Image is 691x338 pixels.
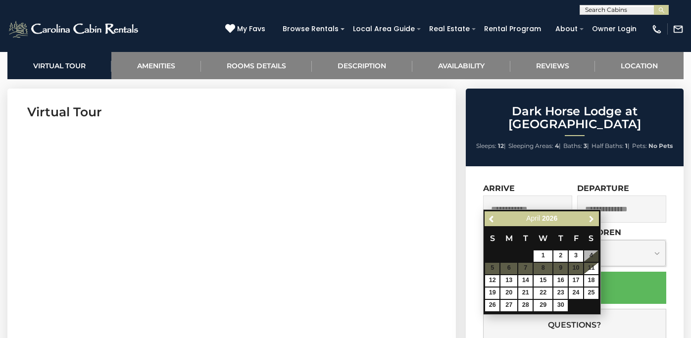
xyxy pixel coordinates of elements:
a: Description [312,52,412,79]
strong: 1 [625,142,628,149]
span: Saturday [589,234,593,243]
li: | [563,140,589,152]
a: 18 [584,275,598,287]
img: mail-regular-white.png [673,24,684,35]
a: Location [595,52,684,79]
li: | [476,140,506,152]
a: 19 [485,288,499,299]
a: 29 [534,300,552,311]
a: 26 [485,300,499,311]
a: Real Estate [424,21,475,37]
span: My Favs [237,24,265,34]
li: | [592,140,630,152]
a: 28 [518,300,533,311]
a: Virtual Tour [7,52,111,79]
span: Sleeping Areas: [508,142,553,149]
span: Tuesday [523,234,528,243]
span: Half Baths: [592,142,624,149]
strong: 12 [498,142,504,149]
a: Amenities [111,52,201,79]
span: Pets: [632,142,647,149]
a: Reviews [510,52,595,79]
h2: Dark Horse Lodge at [GEOGRAPHIC_DATA] [468,105,681,131]
span: Wednesday [539,234,547,243]
a: Browse Rentals [278,21,344,37]
span: Previous [488,215,496,223]
span: Friday [574,234,579,243]
label: Arrive [483,184,515,193]
a: Availability [412,52,510,79]
span: Sleeps: [476,142,496,149]
span: Monday [505,234,513,243]
span: Baths: [563,142,582,149]
a: 16 [553,275,568,287]
a: 17 [569,275,583,287]
a: 11 [584,263,598,274]
a: 21 [518,288,533,299]
a: 23 [553,288,568,299]
a: About [550,21,583,37]
label: Departure [577,184,629,193]
strong: 3 [584,142,587,149]
img: White-1-2.png [7,19,141,39]
a: My Favs [225,24,268,35]
a: 22 [534,288,552,299]
a: 27 [500,300,517,311]
span: April [526,214,540,222]
li: | [508,140,561,152]
strong: No Pets [648,142,673,149]
a: Rental Program [479,21,546,37]
span: Next [588,215,595,223]
a: 20 [500,288,517,299]
strong: 4 [555,142,559,149]
a: 14 [518,275,533,287]
h3: Virtual Tour [27,103,436,121]
a: Owner Login [587,21,642,37]
span: Thursday [558,234,563,243]
a: 13 [500,275,517,287]
a: Local Area Guide [348,21,420,37]
img: phone-regular-white.png [651,24,662,35]
a: 15 [534,275,552,287]
span: Sunday [490,234,495,243]
a: 24 [569,288,583,299]
a: 2 [553,250,568,262]
a: 12 [485,275,499,287]
a: Rooms Details [201,52,312,79]
span: 2026 [542,214,557,222]
a: 3 [569,250,583,262]
a: Next [586,213,598,225]
a: Previous [486,213,498,225]
a: 25 [584,288,598,299]
a: 1 [534,250,552,262]
a: 30 [553,300,568,311]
